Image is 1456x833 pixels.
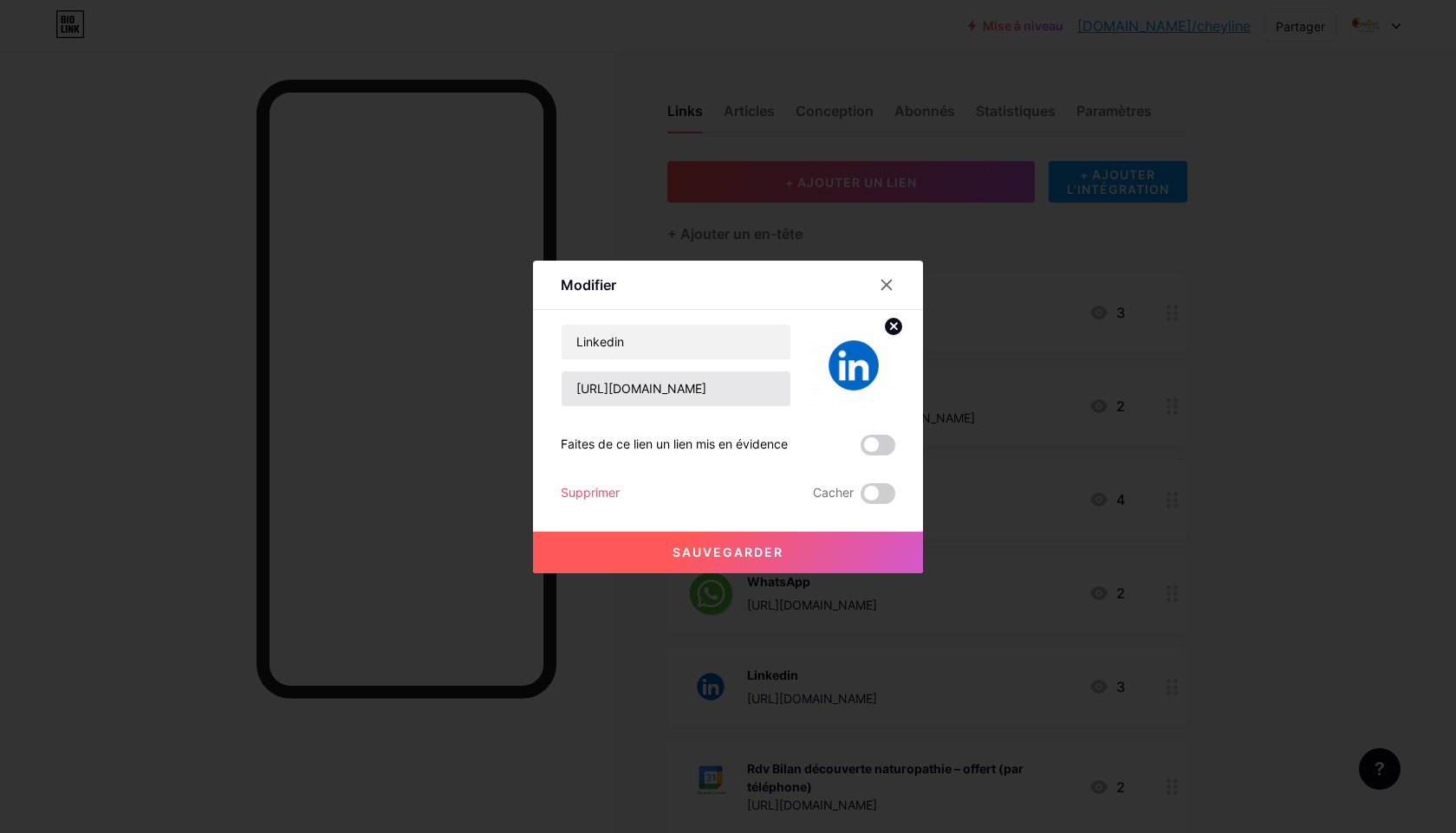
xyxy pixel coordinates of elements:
[533,532,923,573] button: Sauvegarder
[673,545,783,559] font: Sauvegarder
[561,485,620,500] font: Supprimer
[561,436,788,451] font: Faites de ce lien un lien mis en évidence
[562,371,790,406] input: URL
[562,325,790,359] input: Titre
[812,324,895,407] img: lien_vignette
[561,276,616,294] font: Modifier
[813,485,854,500] font: Cacher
